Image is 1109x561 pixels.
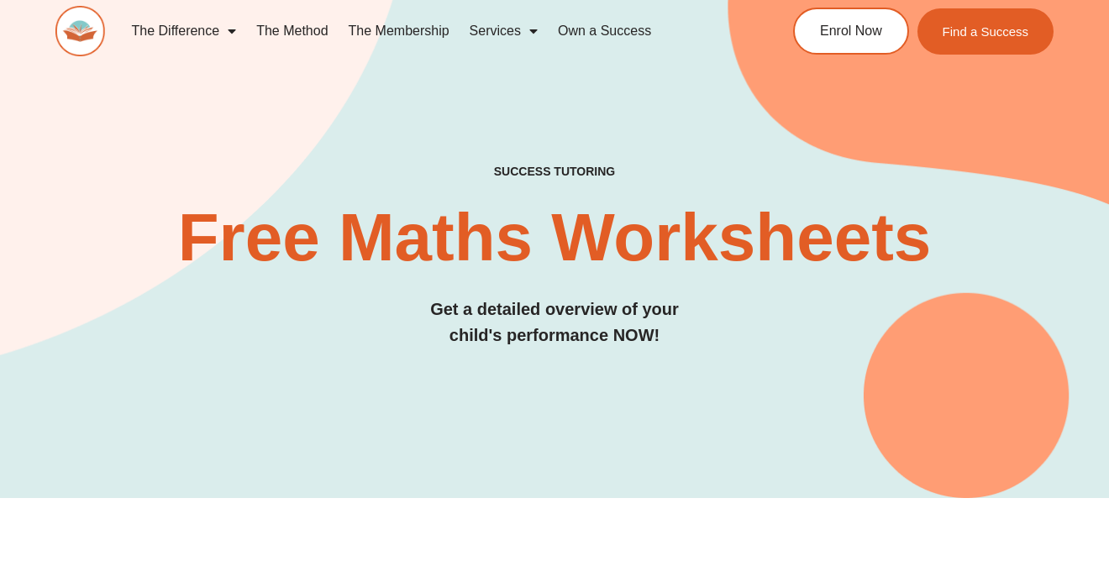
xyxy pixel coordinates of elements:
[339,12,460,50] a: The Membership
[548,12,661,50] a: Own a Success
[917,8,1054,55] a: Find a Success
[246,12,338,50] a: The Method
[460,12,548,50] a: Services
[793,8,909,55] a: Enrol Now
[55,165,1054,179] h4: SUCCESS TUTORING​
[55,204,1054,271] h2: Free Maths Worksheets​
[820,24,882,38] span: Enrol Now
[942,25,1028,38] span: Find a Success
[55,296,1054,349] h3: Get a detailed overview of your child's performance NOW!
[122,12,247,50] a: The Difference
[122,12,736,50] nav: Menu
